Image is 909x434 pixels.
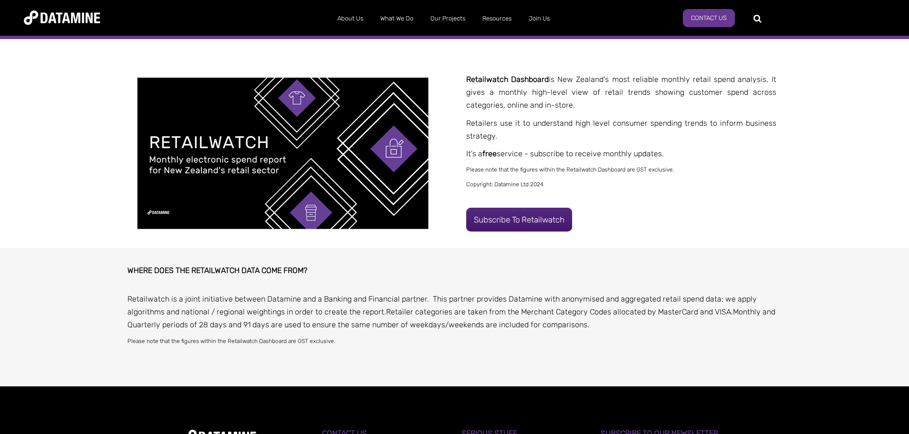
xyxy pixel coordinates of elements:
[127,266,307,275] strong: WHERE DOES THE RETAILWATCH DATA COME FROM?
[474,6,520,31] a: Resources
[329,6,372,31] a: About Us
[683,9,735,27] a: Contact Us
[127,338,335,344] span: Please note that the figures within the Retailwatch Dashboard are GST exclusive.
[127,293,782,332] p: Retailwatch is a joint initiative between Datamine and a Banking and Financial partner. This part...
[466,208,572,232] a: Subscribe to Retailwatch
[422,6,474,31] a: Our Projects
[372,6,422,31] a: What We Do
[466,75,776,110] span: is New Zealand's most reliable monthly retail spend analysis, It gives a monthly high-level view ...
[482,149,497,158] span: free
[24,10,100,25] img: Datamine
[137,78,428,229] img: Retailwatch Report Template
[520,6,558,31] a: Join Us
[466,181,543,188] span: Copyright: Datamine Ltd 2024
[466,166,674,173] span: Please note that the figures within the Retailwatch Dashboard are GST exclusive.
[466,149,664,158] span: It's a service - subscribe to receive monthly updates.
[386,307,731,316] span: Retailer categories are taken from the Merchant Category Codes allocated by MasterCard and VISA
[466,75,549,84] strong: Retailwatch Dashboard
[466,119,776,141] span: Retailers use it to understand high level consumer spending trends to inform business strategy.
